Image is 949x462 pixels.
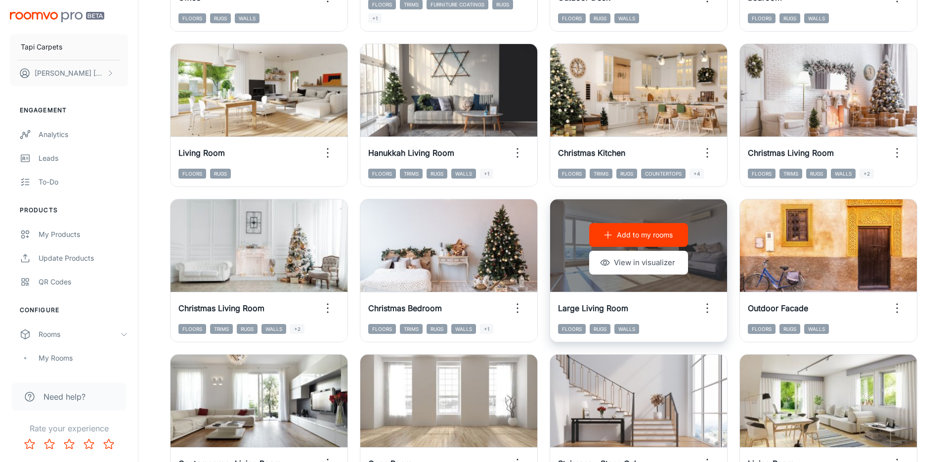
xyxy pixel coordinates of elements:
p: Tapi Carpets [21,42,62,52]
span: Floors [178,324,206,334]
button: Rate 1 star [20,434,40,454]
span: Rugs [616,169,637,179]
span: Walls [261,324,286,334]
span: Walls [804,13,829,23]
span: Floors [748,13,776,23]
span: Trims [210,324,233,334]
span: Floors [178,13,206,23]
button: Add to my rooms [589,223,688,247]
span: Walls [451,169,476,179]
span: Rugs [210,13,231,23]
span: +1 [480,169,493,179]
span: +2 [290,324,304,334]
div: QR Codes [39,277,128,287]
h6: Hanukkah Living Room [368,147,454,159]
h6: Christmas Living Room [748,147,834,159]
span: Floors [748,324,776,334]
div: Analytics [39,129,128,140]
span: +1 [480,324,493,334]
p: [PERSON_NAME] [PERSON_NAME] [35,68,104,79]
button: Rate 5 star [99,434,119,454]
span: Floors [368,169,396,179]
span: Trims [400,169,423,179]
span: Trims [400,324,423,334]
h6: Christmas Kitchen [558,147,625,159]
span: Rugs [237,324,258,334]
h6: Outdoor Facade [748,302,808,314]
button: Rate 4 star [79,434,99,454]
span: +2 [860,169,874,179]
button: Rate 3 star [59,434,79,454]
span: +1 [368,13,382,23]
span: +4 [690,169,704,179]
div: To-do [39,177,128,187]
span: Need help? [43,391,86,403]
span: Floors [368,324,396,334]
div: Leads [39,153,128,164]
span: Walls [804,324,829,334]
button: View in visualizer [589,251,688,275]
span: Floors [558,169,586,179]
p: Add to my rooms [617,230,673,240]
div: My Rooms [39,353,128,364]
span: Rugs [590,324,610,334]
span: Walls [235,13,259,23]
span: Rugs [779,324,800,334]
h6: Christmas Living Room [178,302,264,314]
span: Floors [178,169,206,179]
span: Floors [558,324,586,334]
span: Floors [558,13,586,23]
span: Countertops [641,169,686,179]
span: Rugs [427,169,447,179]
span: Trims [779,169,802,179]
div: Update Products [39,253,128,264]
span: Walls [614,13,639,23]
h6: Large Living Room [558,302,628,314]
span: Floors [748,169,776,179]
span: Rugs [210,169,231,179]
button: Tapi Carpets [10,34,128,60]
div: Rooms [39,329,120,340]
span: Rugs [427,324,447,334]
span: Walls [831,169,856,179]
button: [PERSON_NAME] [PERSON_NAME] [10,60,128,86]
div: My Products [39,229,128,240]
img: Roomvo PRO Beta [10,12,104,22]
button: Rate 2 star [40,434,59,454]
h6: Living Room [178,147,225,159]
p: Rate your experience [8,422,130,434]
h6: Christmas Bedroom [368,302,442,314]
span: Trims [590,169,612,179]
span: Rugs [779,13,800,23]
span: Rugs [806,169,827,179]
span: Walls [451,324,476,334]
span: Rugs [590,13,610,23]
span: Walls [614,324,639,334]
